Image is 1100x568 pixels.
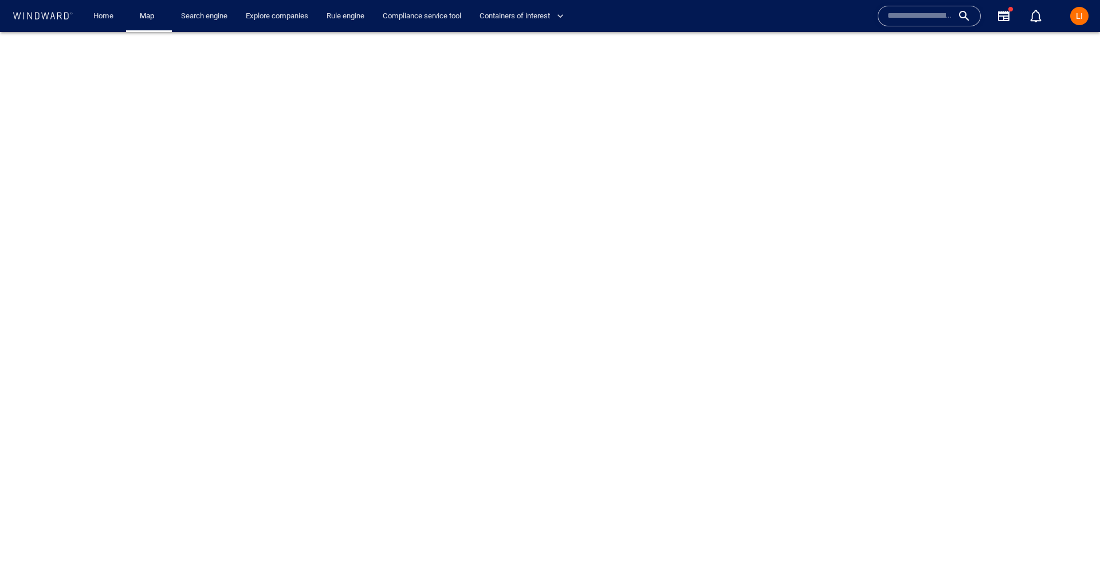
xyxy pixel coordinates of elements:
[85,6,121,26] button: Home
[1076,11,1083,21] span: LI
[131,6,167,26] button: Map
[241,6,313,26] a: Explore companies
[1029,9,1043,23] div: Notification center
[480,10,564,23] span: Containers of interest
[322,6,369,26] a: Rule engine
[176,6,232,26] a: Search engine
[475,6,573,26] button: Containers of interest
[378,6,466,26] a: Compliance service tool
[1068,5,1091,27] button: LI
[135,6,163,26] a: Map
[89,6,118,26] a: Home
[1051,516,1091,559] iframe: Chat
